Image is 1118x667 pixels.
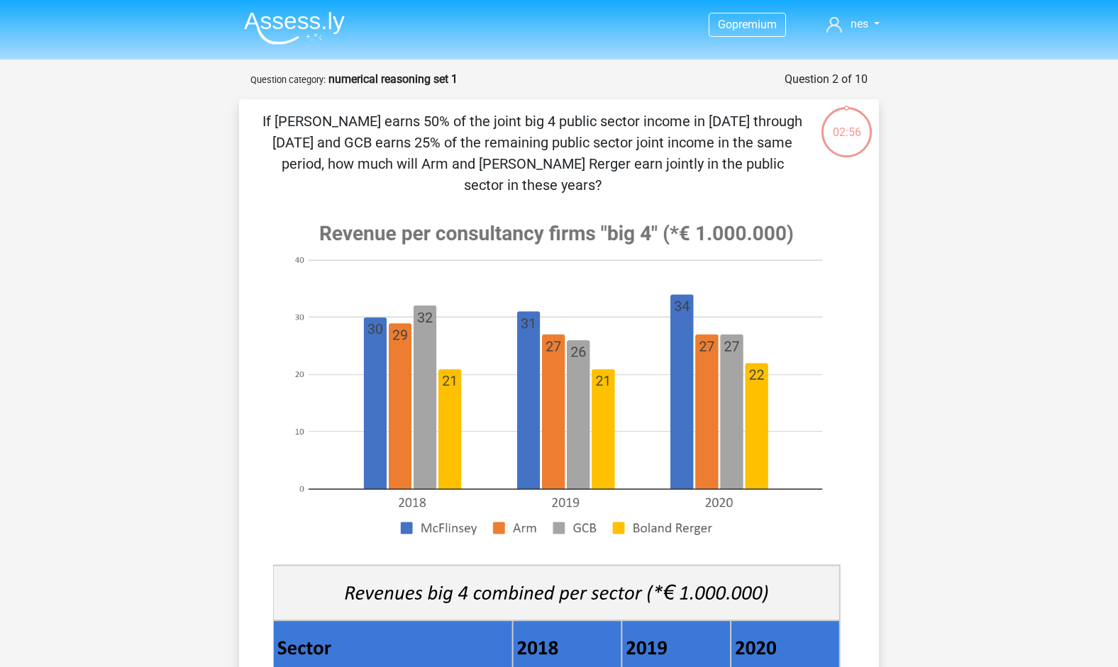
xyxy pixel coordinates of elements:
[820,106,873,141] div: 02:56
[328,72,458,86] strong: numerical reasoning set 1
[821,16,885,33] a: nes
[250,74,326,85] small: Question category:
[718,18,732,31] span: Go
[262,111,803,196] p: If [PERSON_NAME] earns 50% of the joint big 4 public sector income in [DATE] through [DATE] and G...
[732,18,777,31] span: premium
[244,11,345,45] img: Assessly
[785,71,868,88] div: Question 2 of 10
[851,17,868,30] span: nes
[709,15,785,34] a: Gopremium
